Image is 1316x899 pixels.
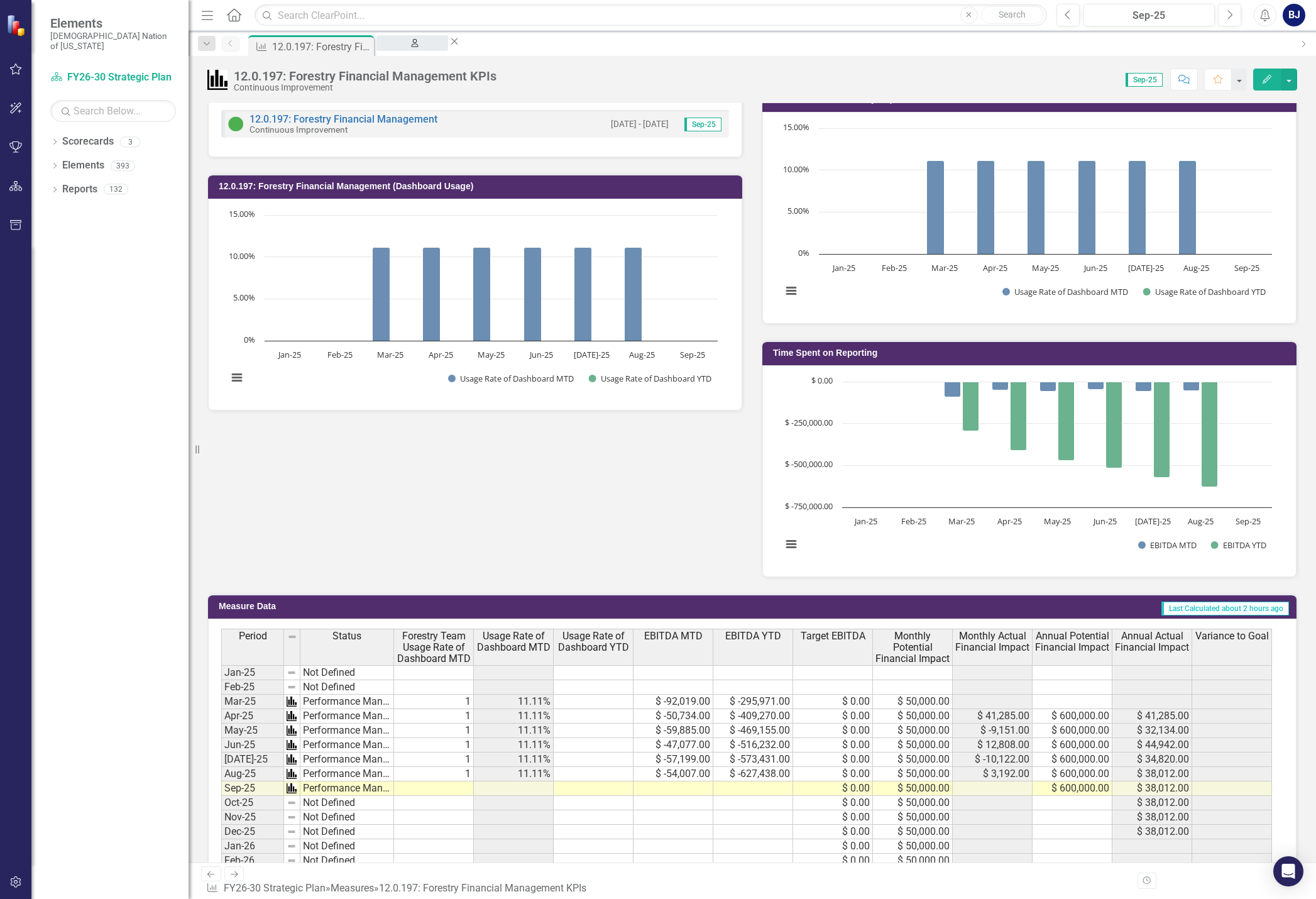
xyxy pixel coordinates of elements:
[300,665,394,680] td: Not Defined
[901,516,926,527] text: Feb-25
[1112,709,1192,724] td: $ 41,285.00
[221,781,284,796] td: Sep-25
[1035,631,1109,653] span: Annual Potential Financial Impact
[244,334,255,345] text: 0%
[801,631,865,642] span: Target EBITDA
[1092,516,1117,527] text: Jun-25
[394,709,474,724] td: 1
[287,632,297,642] img: 8DAGhfEEPCf229AAAAAElFTkSuQmCC
[680,349,705,360] text: Sep-25
[50,16,176,31] span: Elements
[300,825,394,839] td: Not Defined
[1044,516,1071,527] text: May-25
[377,349,403,360] text: Mar-25
[300,854,394,868] td: Not Defined
[1154,382,1170,477] path: Jul-25, -573,431. EBITDA YTD.
[1202,382,1218,487] path: Aug-25, -627,438. EBITDA YTD.
[713,738,793,753] td: $ -516,232.00
[221,665,284,680] td: Jan-25
[873,695,953,709] td: $ 50,000.00
[785,417,833,428] text: $ -250,000.00
[981,6,1044,24] button: Search
[1112,724,1192,738] td: $ 32,134.00
[782,536,800,553] button: View chart menu, Chart
[300,767,394,781] td: Performance Management
[50,100,176,122] input: Search Below...
[873,709,953,724] td: $ 50,000.00
[1033,709,1112,724] td: $ 600,000.00
[1136,382,1152,391] path: Jul-25, -57,199. EBITDA MTD.
[1188,516,1214,527] text: Aug-25
[793,825,873,839] td: $ 0.00
[776,375,1283,564] div: Chart. Highcharts interactive chart.
[221,695,284,709] td: Mar-25
[224,882,326,894] a: FY26-30 Strategic Plan
[219,602,548,611] h3: Measure Data
[1273,856,1303,886] div: Open Intercom Messenger
[429,349,453,360] text: Apr-25
[300,781,394,796] td: Performance Management
[1112,738,1192,753] td: $ 44,942.00
[287,769,297,779] img: Tm0czyi0d3z6KbMvzUvpfTW2q1jaz45CuN2C4x9rtfABtMFvAAn+ByuUVLYSwAAAABJRU5ErkJggg==
[713,753,793,767] td: $ -573,431.00
[1135,516,1171,527] text: [DATE]-25
[394,738,474,753] td: 1
[221,796,284,810] td: Oct-25
[873,796,953,810] td: $ 50,000.00
[62,182,97,197] a: Reports
[474,767,554,781] td: 11.11%
[1115,631,1189,653] span: Annual Actual Financial Impact
[629,349,655,360] text: Aug-25
[379,882,586,894] div: 12.0.197: Forestry Financial Management KPIs
[574,248,592,341] path: Jul-25, 11.11111111. Usage Rate of Dashboard MTD.
[221,738,284,753] td: Jun-25
[287,740,297,750] img: Tm0czyi0d3z6KbMvzUvpfTW2q1jaz45CuN2C4x9rtfABtMFvAAn+ByuUVLYSwAAAABJRU5ErkJggg==
[1112,767,1192,781] td: $ 38,012.00
[963,382,979,431] path: Mar-25, -295,971. EBITDA YTD.
[773,348,1290,358] h3: Time Spent on Reporting
[1161,602,1289,615] span: Last Calculated about 2 hours ago
[983,262,1007,273] text: Apr-25
[373,248,390,341] path: Mar-25, 11.11111111. Usage Rate of Dashboard MTD.
[287,856,297,866] img: 8DAGhfEEPCf229AAAAAElFTkSuQmCC
[1011,382,1027,450] path: Apr-25, -409,270. EBITDA YTD.
[953,738,1033,753] td: $ 12,808.00
[953,724,1033,738] td: $ -9,151.00
[287,827,297,837] img: 8DAGhfEEPCf229AAAAAElFTkSuQmCC
[1088,382,1104,389] path: Jun-25, -47,077. EBITDA MTD.
[927,160,945,254] path: Mar-25, 11.11111111. Usage Rate of Dashboard MTD.
[633,709,713,724] td: $ -50,734.00
[1112,825,1192,839] td: $ 38,012.00
[1028,160,1045,254] path: May-25, 11.11111111. Usage Rate of Dashboard MTD.
[1183,382,1200,390] path: Aug-25, -54,007. EBITDA MTD.
[873,839,953,854] td: $ 50,000.00
[234,83,496,92] div: Continuous Improvement
[287,783,297,793] img: Tm0czyi0d3z6KbMvzUvpfTW2q1jaz45CuN2C4x9rtfABtMFvAAn+ByuUVLYSwAAAABJRU5ErkJggg==
[783,163,809,175] text: 10.00%
[713,767,793,781] td: $ -627,438.00
[1112,796,1192,810] td: $ 38,012.00
[644,631,703,642] span: EBITDA MTD
[300,738,394,753] td: Performance Management
[524,248,542,341] path: Jun-25, 11.11111111. Usage Rate of Dashboard MTD.
[287,697,297,707] img: Tm0czyi0d3z6KbMvzUvpfTW2q1jaz45CuN2C4x9rtfABtMFvAAn+ByuUVLYSwAAAABJRU5ErkJggg==
[300,839,394,854] td: Not Defined
[1033,724,1112,738] td: $ 600,000.00
[1058,382,1075,460] path: May-25, -469,155. EBITDA YTD.
[476,631,551,653] span: Usage Rate of Dashboard MTD
[207,70,228,90] img: Performance Management
[394,753,474,767] td: 1
[62,158,104,173] a: Elements
[229,250,255,262] text: 10.00%
[327,349,353,360] text: Feb-25
[725,631,781,642] span: EBITDA YTD
[873,810,953,825] td: $ 50,000.00
[793,753,873,767] td: $ 0.00
[104,184,128,195] div: 132
[1129,160,1146,254] path: Jul-25, 11.11111111. Usage Rate of Dashboard MTD.
[931,262,958,273] text: Mar-25
[1033,738,1112,753] td: $ 600,000.00
[953,709,1033,724] td: $ 41,285.00
[1234,262,1259,273] text: Sep-25
[1138,539,1197,551] button: Show EBITDA MTD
